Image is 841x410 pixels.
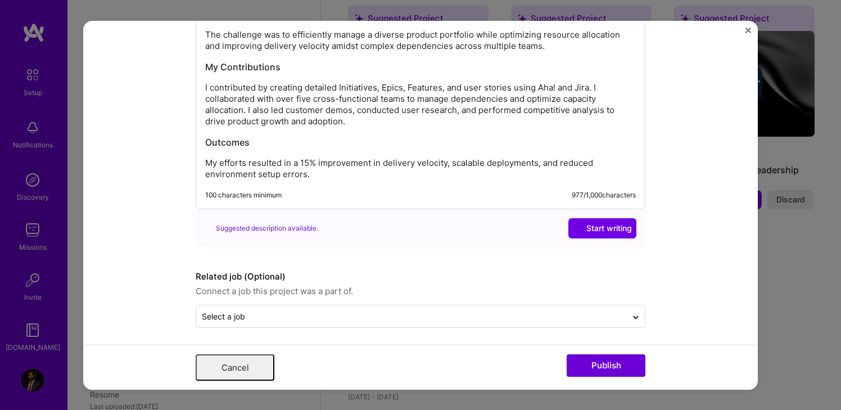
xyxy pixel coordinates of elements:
[205,191,282,200] div: 100 characters minimum
[205,136,636,148] h3: Outcomes
[196,285,645,298] span: Connect a job this project was a part of.
[196,270,645,283] label: Related job (Optional)
[573,224,581,232] i: icon CrystalBallWhite
[205,82,636,127] p: I contributed by creating detailed Initiatives, Epics, Features, and user stories using Aha! and ...
[205,222,318,234] div: Suggested description available.
[196,354,274,381] button: Cancel
[202,310,245,322] div: Select a job
[568,218,636,238] button: Start writing
[205,157,636,180] p: My efforts resulted in a 15% improvement in delivery velocity, scalable deployments, and reduced ...
[567,354,645,377] button: Publish
[745,27,751,39] button: Close
[572,191,636,200] div: 977 / 1,000 characters
[205,29,636,52] p: The challenge was to efficiently manage a diverse product portfolio while optimizing resource all...
[573,223,632,234] span: Start writing
[205,225,211,232] i: icon SuggestedTeams
[205,61,636,73] h3: My Contributions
